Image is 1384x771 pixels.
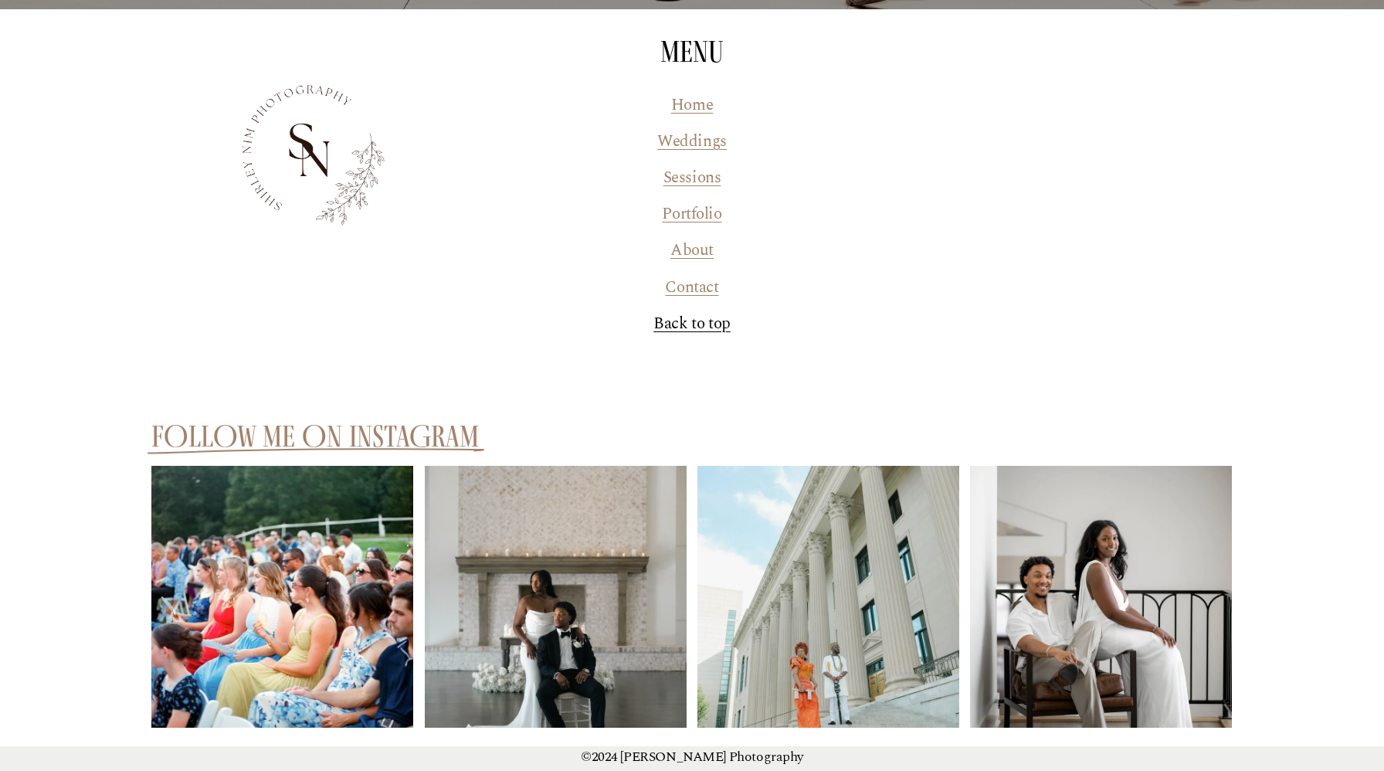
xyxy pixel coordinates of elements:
[657,130,727,154] a: Weddings
[970,422,1232,771] img: Wedding week for Joscilynn &amp; William🥳 Can&rsquo;t wait💕💕
[663,166,721,190] a: Sessions
[512,34,873,69] h4: menu
[151,422,413,771] img: Kellie &amp; Logan&rsquo;s day on film 🎞️ 🤍 Venue: @camelotmeadows Makeup &amp; Hair: @tildeathbr...
[671,93,713,117] a: Home
[425,422,687,771] img: What a gorgeous day it was celebrating J &amp; W, a love that has been growing since high school ...
[151,419,479,453] a: follow me on instagram
[151,747,1233,767] p: ©2024 [PERSON_NAME] Photography
[662,202,721,226] a: Portfolio
[670,239,714,263] a: About
[665,276,718,300] a: Contact
[697,422,959,771] img: S &amp; G brought all 🔥🔥🔥 for their engagement shoot. Come December, Texas is in trouble🤣❤️ #char...
[653,311,730,336] span: Back to top
[653,312,730,336] a: Back to top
